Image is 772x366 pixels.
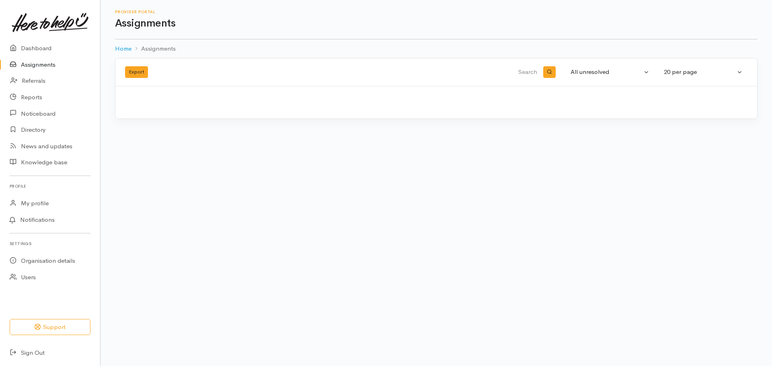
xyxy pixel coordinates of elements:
li: Assignments [131,44,176,53]
div: All unresolved [571,67,642,77]
input: Search [345,63,539,82]
h6: Settings [10,238,90,249]
button: Support [10,319,90,335]
button: Export [125,66,148,78]
h1: Assignments [115,18,758,29]
div: 20 per page [664,67,735,77]
a: Home [115,44,131,53]
nav: breadcrumb [115,39,758,58]
button: 20 per page [659,64,747,80]
h6: Profile [10,181,90,192]
button: All unresolved [566,64,654,80]
h6: Provider Portal [115,10,758,14]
